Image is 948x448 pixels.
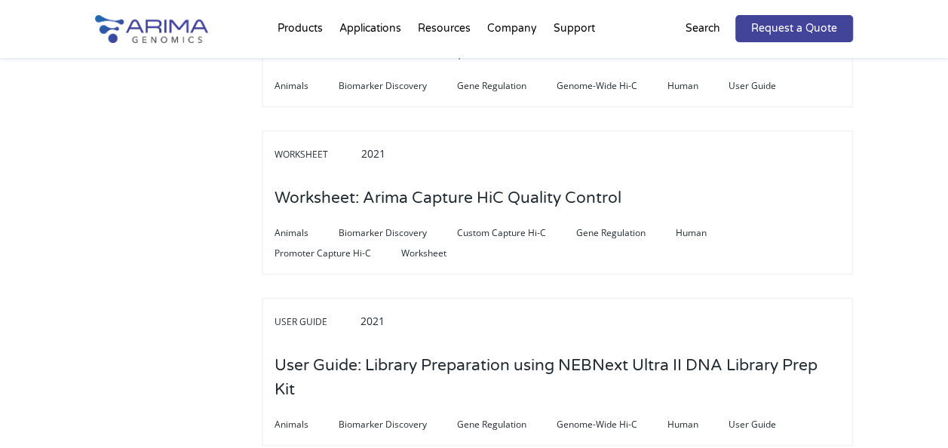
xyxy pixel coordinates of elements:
span: Biomarker Discovery [339,224,457,242]
img: Arima-Genomics-logo [95,15,208,43]
span: Human [667,77,729,95]
a: Worksheet: Arima Capture HiC Quality Control [275,190,621,207]
span: Genome-Wide Hi-C [557,77,667,95]
a: User Guide: Arima HiC Library Preparation using Swift Biosciences Accel-NGS 2S Plus DNA Library Kit [275,43,840,60]
span: Custom Capture Hi-C [457,224,576,242]
span: Gene Regulation [457,416,557,434]
p: Search [686,19,720,38]
span: User Guide [275,313,357,331]
span: Animals [275,416,339,434]
span: Worksheet [275,146,358,164]
span: Worksheet [401,244,477,262]
a: Request a Quote [735,15,853,42]
span: Animals [275,77,339,95]
span: Genome-Wide Hi-C [557,416,667,434]
span: Human [676,224,737,242]
span: User Guide [729,77,806,95]
span: Promoter Capture Hi-C [275,244,401,262]
span: Human [667,416,729,434]
span: Gene Regulation [457,77,557,95]
h3: Worksheet: Arima Capture HiC Quality Control [275,175,621,222]
h3: User Guide: Library Preparation using NEBNext Ultra II DNA Library Prep Kit [275,342,840,413]
span: Biomarker Discovery [339,416,457,434]
span: User Guide [729,416,806,434]
span: Gene Regulation [576,224,676,242]
span: 2021 [361,146,385,161]
span: Animals [275,224,339,242]
span: 2021 [360,314,385,328]
span: Biomarker Discovery [339,77,457,95]
a: User Guide: Library Preparation using NEBNext Ultra II DNA Library Prep Kit [275,382,840,398]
